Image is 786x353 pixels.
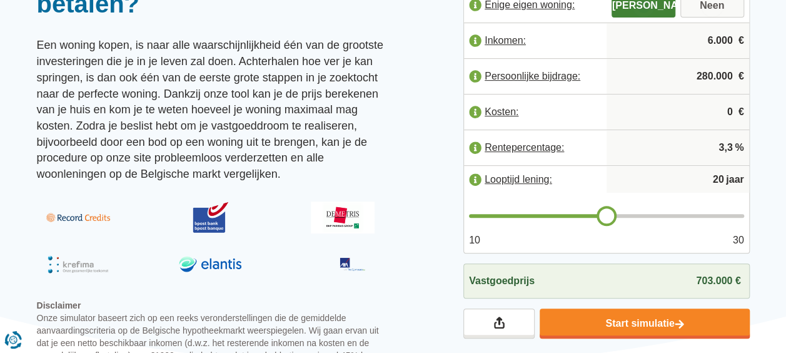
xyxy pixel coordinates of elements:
[612,59,744,93] input: |
[46,248,110,280] img: Krefima
[469,233,480,248] span: 10
[178,248,242,280] img: Elantis
[738,34,744,48] span: €
[696,275,740,286] span: 703.000 €
[46,202,110,233] img: Record Credits
[464,166,607,193] label: Looptijd lening:
[612,24,744,58] input: |
[464,63,607,90] label: Persoonlijke bijdrage:
[675,319,684,330] img: Start simulatie
[326,248,374,280] img: Axa
[178,202,242,233] img: BPost Bank
[735,141,743,155] span: %
[464,27,607,54] label: Inkomen:
[738,105,744,120] span: €
[726,173,743,187] span: jaar
[733,233,744,248] span: 30
[463,309,535,339] a: Deel je resultaten
[612,95,744,129] input: |
[37,299,384,312] span: Disclaimer
[469,274,535,289] span: Vastgoedprijs
[540,309,749,339] a: Start simulatie
[37,38,384,182] p: Een woning kopen, is naar alle waarschijnlijkheid één van de grootste investeringen die je in je ...
[311,202,375,233] img: Demetris
[464,134,607,161] label: Rentepercentage:
[464,98,607,126] label: Kosten:
[612,131,744,165] input: |
[738,69,744,84] span: €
